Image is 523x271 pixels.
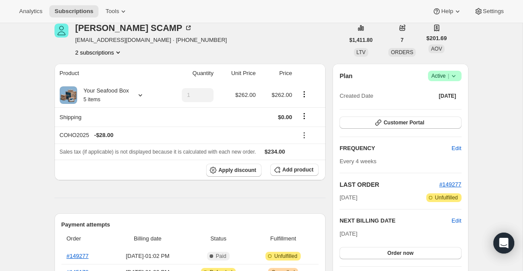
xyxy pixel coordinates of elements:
span: LTV [357,49,366,55]
span: [DATE] [340,193,357,202]
span: Subscriptions [54,8,93,15]
button: Product actions [75,48,123,57]
button: Order now [340,247,461,259]
button: Analytics [14,5,48,17]
span: Billing date [112,234,184,243]
button: Edit [452,216,461,225]
button: Tools [100,5,133,17]
span: [DATE] · 01:02 PM [112,252,184,261]
span: AOV [431,46,442,52]
div: [PERSON_NAME] SCAMP [75,24,193,32]
div: Your Seafood Box [77,86,129,104]
button: Shipping actions [297,111,311,121]
th: Shipping [54,107,164,127]
span: Unfulfilled [435,194,458,201]
span: [DATE] [439,93,456,99]
th: Unit Price [216,64,258,83]
span: $262.00 [272,92,292,98]
span: [DATE] [340,230,357,237]
h2: LAST ORDER [340,180,439,189]
span: [EMAIL_ADDRESS][DOMAIN_NAME] · [PHONE_NUMBER] [75,36,227,45]
span: Fulfillment [253,234,313,243]
img: product img [60,86,77,104]
span: Customer Portal [384,119,424,126]
div: COHO2025 [60,131,292,140]
th: Product [54,64,164,83]
h2: NEXT BILLING DATE [340,216,452,225]
span: $0.00 [278,114,292,120]
button: 7 [395,34,409,46]
span: Order now [387,250,414,257]
span: 7 [401,37,404,44]
button: Apply discount [206,164,261,177]
span: $262.00 [235,92,256,98]
h2: FREQUENCY [340,144,452,153]
span: CARL SCAMP [54,24,68,38]
span: Tools [105,8,119,15]
span: ORDERS [391,49,413,55]
span: Sales tax (if applicable) is not displayed because it is calculated with each new order. [60,149,256,155]
button: Subscriptions [49,5,98,17]
th: Quantity [164,64,216,83]
button: Settings [469,5,509,17]
span: $201.69 [426,34,447,43]
span: Help [441,8,453,15]
button: $1,411.80 [344,34,378,46]
span: $1,411.80 [350,37,373,44]
span: Settings [483,8,504,15]
h2: Payment attempts [61,220,319,229]
a: #149277 [439,181,462,188]
button: Add product [270,164,319,176]
a: #149277 [67,253,89,259]
button: Edit [446,141,466,155]
button: Product actions [297,89,311,99]
span: Paid [216,253,226,260]
button: Customer Portal [340,117,461,129]
span: Unfulfilled [274,253,297,260]
span: Analytics [19,8,42,15]
button: #149277 [439,180,462,189]
span: Edit [452,144,461,153]
button: Help [427,5,467,17]
small: 5 items [84,96,101,103]
span: | [448,72,449,79]
th: Order [61,229,109,248]
span: Every 4 weeks [340,158,377,165]
button: [DATE] [434,90,462,102]
span: Active [431,72,458,80]
span: Created Date [340,92,373,100]
span: Status [189,234,248,243]
span: Add product [282,166,313,173]
th: Price [258,64,295,83]
span: - $28.00 [94,131,113,140]
span: $234.00 [265,148,285,155]
h2: Plan [340,72,353,80]
span: Apply discount [218,167,256,174]
div: Open Intercom Messenger [493,233,514,254]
